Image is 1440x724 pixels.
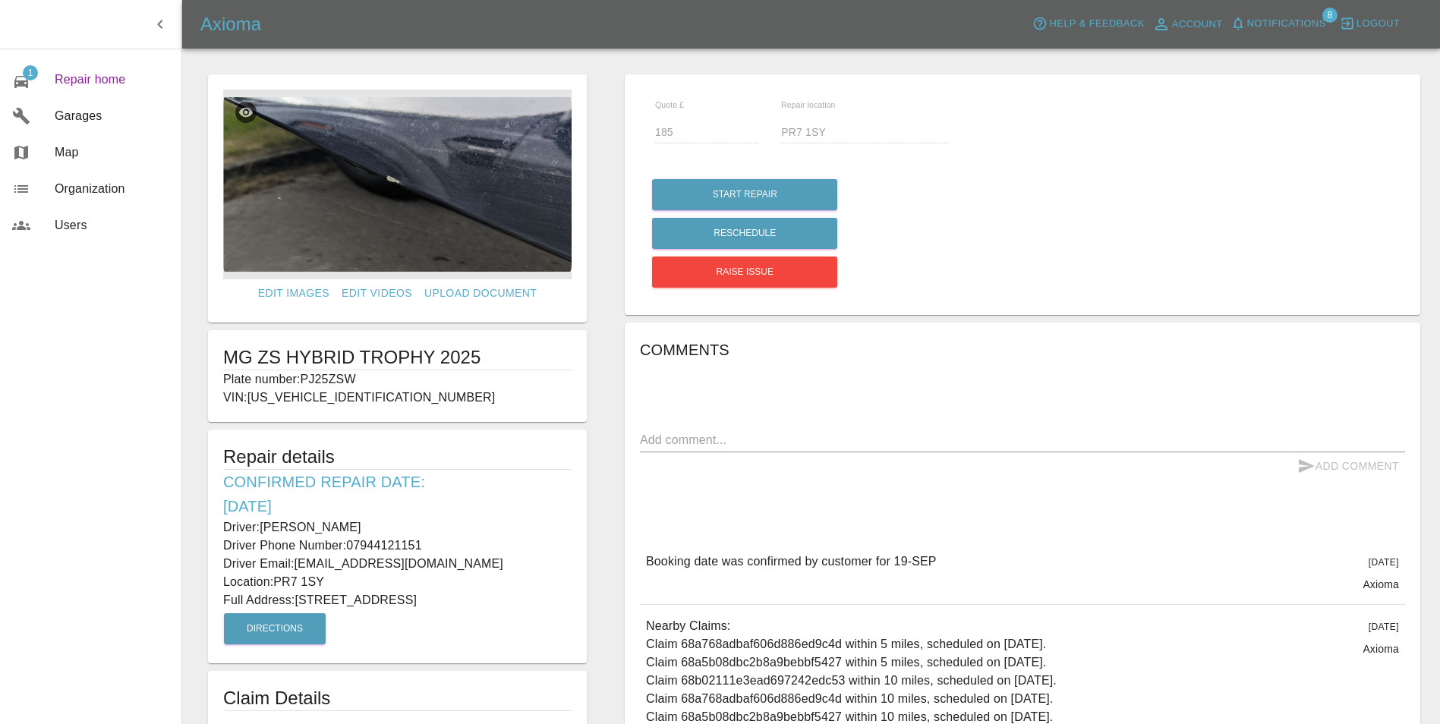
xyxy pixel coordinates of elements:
button: Logout [1336,12,1404,36]
span: [DATE] [1369,557,1399,568]
img: 70d38168-5d0b-4df2-bb0c-4bf5f252756b [223,90,572,279]
h6: Confirmed Repair Date: [DATE] [223,470,572,518]
span: 8 [1322,8,1338,23]
h1: Claim Details [223,686,572,710]
span: Map [55,143,169,162]
a: Edit Videos [336,279,418,307]
span: Quote £ [655,100,684,109]
p: Full Address: [STREET_ADDRESS] [223,591,572,609]
p: Driver Email: [EMAIL_ADDRESS][DOMAIN_NAME] [223,555,572,573]
h5: Axioma [200,12,261,36]
span: Account [1172,16,1223,33]
p: Plate number: PJ25ZSW [223,370,572,389]
p: Booking date was confirmed by customer for 19-SEP [646,552,937,571]
h6: Comments [640,338,1405,362]
span: Garages [55,107,169,125]
span: Repair location [781,100,836,109]
button: Directions [224,613,326,644]
h1: MG ZS HYBRID TROPHY 2025 [223,345,572,370]
span: [DATE] [1369,622,1399,632]
p: Driver: [PERSON_NAME] [223,518,572,537]
p: Driver Phone Number: 07944121151 [223,537,572,555]
a: Edit Images [252,279,336,307]
span: Organization [55,180,169,198]
p: Axioma [1363,641,1399,656]
span: 1 [23,65,38,80]
button: Raise issue [652,257,837,288]
h5: Repair details [223,445,572,469]
span: Repair home [55,71,169,89]
p: Location: PR7 1SY [223,573,572,591]
button: Help & Feedback [1029,12,1148,36]
p: Axioma [1363,577,1399,592]
span: Help & Feedback [1049,15,1144,33]
button: Notifications [1227,12,1330,36]
span: Users [55,216,169,235]
a: Account [1149,12,1227,36]
button: Start Repair [652,179,837,210]
p: VIN: [US_VEHICLE_IDENTIFICATION_NUMBER] [223,389,572,407]
span: Logout [1356,15,1400,33]
button: Reschedule [652,218,837,249]
a: Upload Document [418,279,543,307]
span: Notifications [1247,15,1326,33]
